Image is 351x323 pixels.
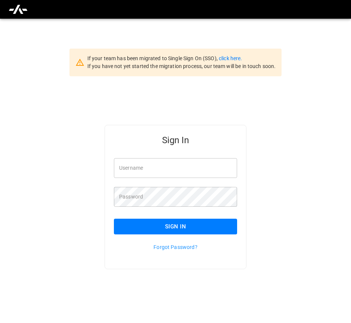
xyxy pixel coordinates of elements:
button: Sign In [114,219,237,234]
span: If your team has been migrated to Single Sign On (SSO), [87,55,219,61]
h5: Sign In [114,134,237,146]
span: If you have not yet started the migration process, our team will be in touch soon. [87,63,276,69]
img: ampcontrol.io logo [8,2,28,16]
a: click here. [219,55,242,61]
p: Forgot Password? [114,243,237,251]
